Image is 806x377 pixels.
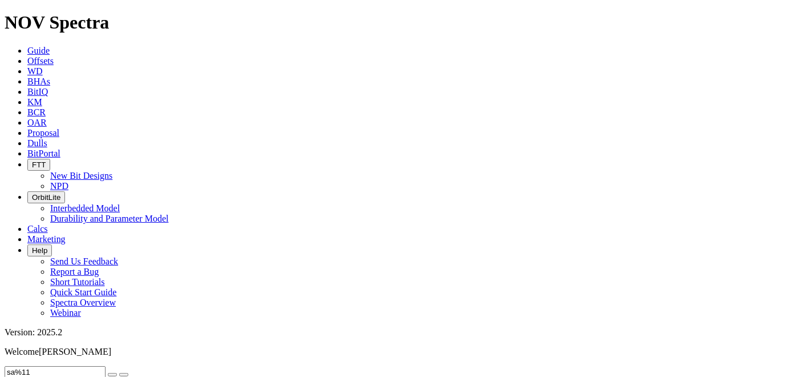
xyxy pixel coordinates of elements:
button: Help [27,244,52,256]
a: Proposal [27,128,59,138]
a: Marketing [27,234,66,244]
a: BitPortal [27,149,60,158]
a: Dulls [27,138,47,148]
p: Welcome [5,347,801,357]
a: Webinar [50,308,81,318]
span: Help [32,246,47,255]
button: OrbitLite [27,191,65,203]
a: Calcs [27,224,48,234]
div: Version: 2025.2 [5,327,801,338]
a: Spectra Overview [50,298,116,307]
a: BHAs [27,77,50,86]
a: Send Us Feedback [50,256,118,266]
span: OrbitLite [32,193,60,202]
a: Quick Start Guide [50,287,116,297]
a: BCR [27,107,46,117]
button: FTT [27,159,50,171]
a: Interbedded Model [50,203,120,213]
span: FTT [32,161,46,169]
a: New Bit Designs [50,171,112,181]
h1: NOV Spectra [5,12,801,33]
a: Durability and Parameter Model [50,214,169,223]
a: KM [27,97,42,107]
a: Guide [27,46,50,55]
a: Offsets [27,56,54,66]
a: Short Tutorials [50,277,105,287]
a: Report a Bug [50,267,99,276]
a: WD [27,66,43,76]
span: [PERSON_NAME] [39,347,111,356]
a: BitIQ [27,87,48,97]
a: OAR [27,118,47,127]
a: NPD [50,181,68,191]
